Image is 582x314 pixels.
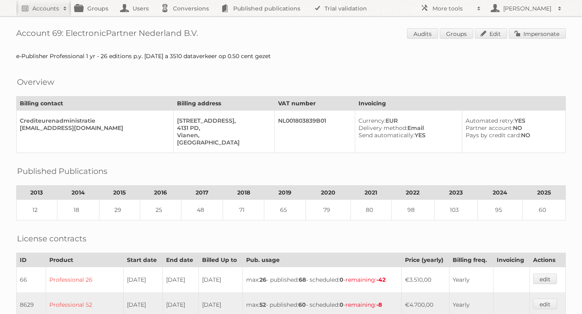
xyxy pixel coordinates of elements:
[162,253,198,267] th: End date
[358,117,386,124] span: Currency:
[440,28,473,39] a: Groups
[20,117,167,124] div: Crediteurenadministratie
[432,4,473,13] h2: More tools
[243,253,402,267] th: Pub. usage
[391,186,434,200] th: 2022
[181,186,223,200] th: 2017
[355,96,566,111] th: Invoicing
[401,267,449,293] td: €3.510,00
[449,267,493,293] td: Yearly
[339,301,344,308] strong: 0
[466,132,559,139] div: NO
[306,200,351,220] td: 79
[46,267,124,293] td: Professional 26
[32,4,59,13] h2: Accounts
[376,276,386,283] strong: -42
[401,253,449,267] th: Price (yearly)
[259,276,266,283] strong: 26
[523,186,566,200] th: 2025
[124,267,163,293] td: [DATE]
[16,28,566,40] h1: Account 69: ElectronicPartner Nederland B.V.
[264,200,306,220] td: 65
[466,132,521,139] span: Pays by credit card:
[124,253,163,267] th: Start date
[177,132,268,139] div: Vianen,
[339,276,344,283] strong: 0
[17,253,46,267] th: ID
[351,200,392,220] td: 80
[358,132,415,139] span: Send automatically:
[17,186,57,200] th: 2013
[529,253,565,267] th: Actions
[140,200,181,220] td: 25
[391,200,434,220] td: 98
[407,28,438,39] a: Audits
[533,274,557,284] a: edit
[140,186,181,200] th: 2016
[478,186,523,200] th: 2024
[434,186,478,200] th: 2023
[478,200,523,220] td: 95
[501,4,554,13] h2: [PERSON_NAME]
[17,96,174,111] th: Billing contact
[509,28,566,39] a: Impersonate
[259,301,266,308] strong: 52
[17,267,46,293] td: 66
[358,117,455,124] div: EUR
[346,301,382,308] span: remaining:
[17,200,57,220] td: 12
[162,267,198,293] td: [DATE]
[466,117,559,124] div: YES
[174,96,274,111] th: Billing address
[16,52,566,60] div: e-Publisher Professional 1 yr - 26 editions p.y. [DATE] a 3510 dataverkeer op 0.50 cent gezet
[434,200,478,220] td: 103
[177,139,268,146] div: [GEOGRAPHIC_DATA]
[223,200,264,220] td: 71
[17,232,86,245] h2: License contracts
[306,186,351,200] th: 2020
[523,200,566,220] td: 60
[346,276,386,283] span: remaining:
[198,253,242,267] th: Billed Up to
[466,117,515,124] span: Automated retry:
[298,301,306,308] strong: 60
[533,299,557,309] a: edit
[17,165,108,177] h2: Published Publications
[264,186,306,200] th: 2019
[274,111,355,153] td: NL001803839B01
[358,132,455,139] div: YES
[358,124,455,132] div: Email
[57,186,99,200] th: 2014
[17,76,54,88] h2: Overview
[299,276,306,283] strong: 68
[177,124,268,132] div: 4131 PD,
[466,124,559,132] div: NO
[223,186,264,200] th: 2018
[493,253,529,267] th: Invoicing
[449,253,493,267] th: Billing freq.
[177,117,268,124] div: [STREET_ADDRESS],
[475,28,507,39] a: Edit
[243,267,402,293] td: max: - published: - scheduled: -
[181,200,223,220] td: 48
[376,301,382,308] strong: -8
[99,186,140,200] th: 2015
[351,186,392,200] th: 2021
[99,200,140,220] td: 29
[198,267,242,293] td: [DATE]
[466,124,513,132] span: Partner account:
[20,124,167,132] div: [EMAIL_ADDRESS][DOMAIN_NAME]
[46,253,124,267] th: Product
[274,96,355,111] th: VAT number
[57,200,99,220] td: 18
[358,124,407,132] span: Delivery method:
